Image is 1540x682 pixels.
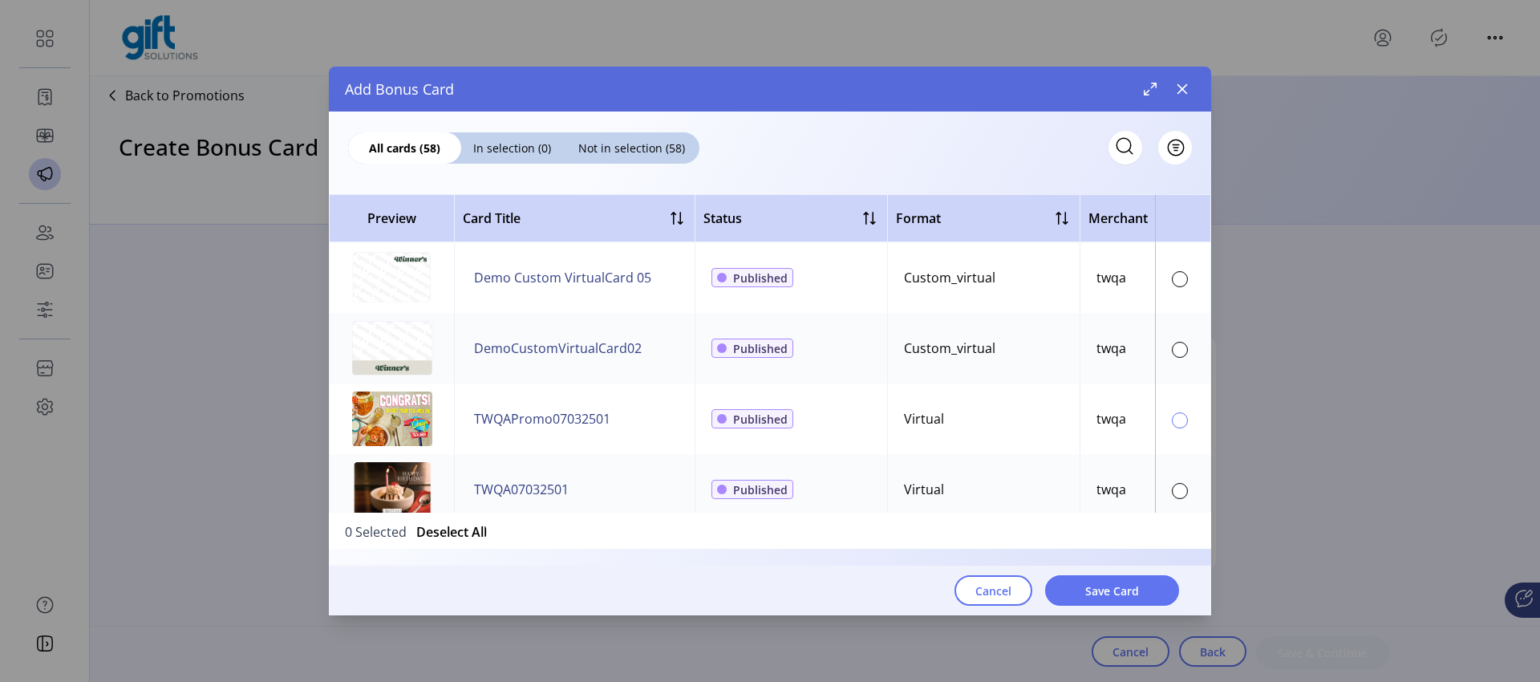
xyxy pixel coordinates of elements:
[471,265,654,290] button: Demo Custom VirtualCard 05
[345,522,407,539] span: 0 Selected
[474,480,569,499] span: TWQA07032501
[461,140,563,156] span: In selection (0)
[1096,268,1126,287] div: twqa
[348,132,461,164] div: All cards (58)
[1045,575,1179,606] button: Save Card
[1096,480,1126,499] div: twqa
[1158,131,1192,164] button: Filter Button
[1085,583,1139,599] span: Save Card
[904,268,995,287] div: Custom_virtual
[352,321,432,376] img: preview
[904,409,944,428] div: Virtual
[474,339,642,358] span: DemoCustomVirtualCard02
[1137,76,1163,102] button: Maximize
[463,209,521,228] span: Card Title
[352,462,432,517] img: preview
[461,132,563,164] div: In selection (0)
[471,335,645,361] button: DemoCustomVirtualCard02
[733,481,788,498] span: Published
[733,270,788,286] span: Published
[471,477,572,502] button: TWQA07032501
[904,339,995,358] div: Custom_virtual
[563,140,699,156] span: Not in selection (58)
[352,250,432,305] img: preview
[896,209,941,228] span: Format
[345,79,454,100] span: Add Bonus Card
[733,340,788,357] span: Published
[975,583,1011,599] span: Cancel
[471,406,614,432] button: TWQAPromo07032501
[904,480,944,499] div: Virtual
[1096,339,1126,358] div: twqa
[703,209,742,228] div: Status
[733,411,788,428] span: Published
[348,140,461,156] span: All cards (58)
[1096,409,1126,428] div: twqa
[338,209,446,228] span: Preview
[563,132,699,164] div: Not in selection (58)
[474,409,610,428] span: TWQAPromo07032501
[416,522,487,542] button: Deselect All
[954,575,1032,606] button: Cancel
[474,268,651,287] span: Demo Custom VirtualCard 05
[1088,209,1148,228] span: Merchant
[352,392,432,446] img: preview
